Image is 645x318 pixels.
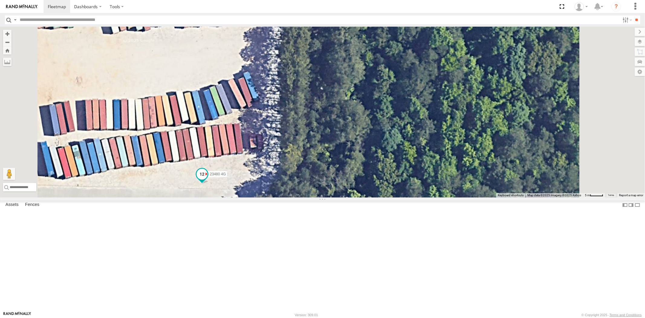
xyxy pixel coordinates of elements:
img: rand-logo.svg [6,5,37,9]
label: Dock Summary Table to the Left [622,200,628,209]
a: Terms (opens in new tab) [608,194,614,197]
span: 23480 4G [210,172,226,176]
button: Map Scale: 5 m per 40 pixels [583,193,605,197]
label: Map Settings [635,68,645,76]
button: Zoom out [3,38,11,46]
span: Map data ©2025 Imagery ©2025 Airbus [527,194,581,197]
a: Report a map error [619,194,643,197]
label: Search Query [13,15,18,24]
label: Hide Summary Table [634,200,640,209]
a: Terms and Conditions [610,313,642,317]
button: Zoom Home [3,46,11,55]
label: Search Filter Options [620,15,633,24]
div: Version: 309.01 [295,313,318,317]
label: Assets [2,201,21,209]
button: Zoom in [3,30,11,38]
label: Dock Summary Table to the Right [628,200,634,209]
span: 5 m [585,194,590,197]
label: Measure [3,58,11,66]
div: Sardor Khadjimedov [572,2,590,11]
button: Drag Pegman onto the map to open Street View [3,168,15,180]
button: Keyboard shortcuts [498,193,524,197]
i: ? [611,2,621,12]
label: Fences [22,201,42,209]
div: © Copyright 2025 - [581,313,642,317]
a: Visit our Website [3,312,31,318]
